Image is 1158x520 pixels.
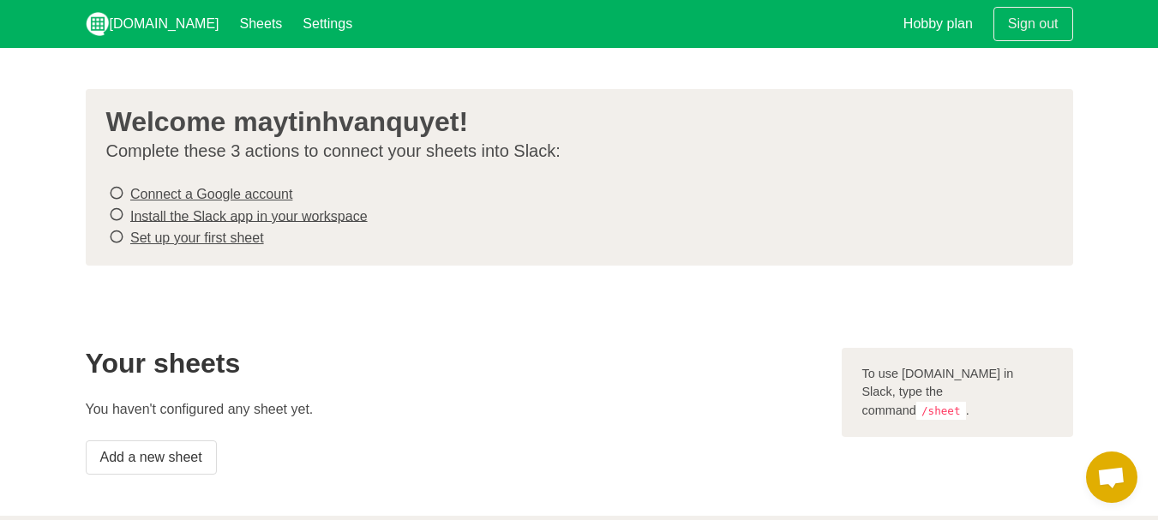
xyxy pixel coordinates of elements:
a: Open chat [1086,451,1137,503]
p: You haven't configured any sheet yet. [86,399,821,420]
h2: Your sheets [86,348,821,379]
a: Add a new sheet [86,440,217,475]
code: /sheet [916,402,966,420]
a: Connect a Google account [130,187,292,201]
div: To use [DOMAIN_NAME] in Slack, type the command . [842,348,1073,438]
a: Set up your first sheet [130,230,264,245]
img: logo_v2_white.png [86,12,110,36]
a: Install the Slack app in your workspace [130,208,368,223]
a: Sign out [993,7,1073,41]
p: Complete these 3 actions to connect your sheets into Slack: [106,140,1039,162]
h3: Welcome maytinhvanquyet! [106,106,1039,137]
